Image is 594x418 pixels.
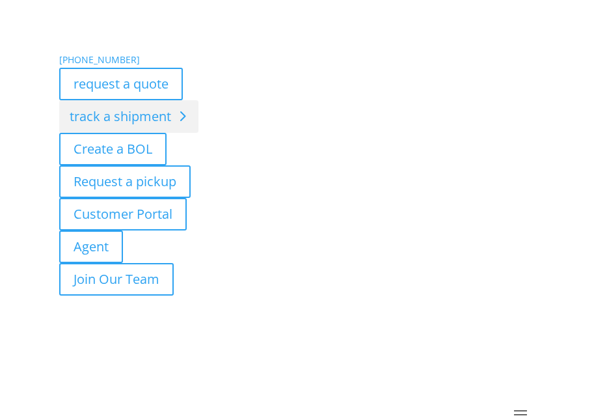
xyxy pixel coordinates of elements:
a: Customer Portal [59,198,187,230]
a: Join Our Team [59,263,174,296]
a: track a shipment [59,100,198,133]
a: Create a BOL [59,133,167,165]
a: Agent [59,230,123,263]
a: request a quote [59,68,183,100]
a: Request a pickup [59,165,191,198]
a: [PHONE_NUMBER] [59,53,140,66]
